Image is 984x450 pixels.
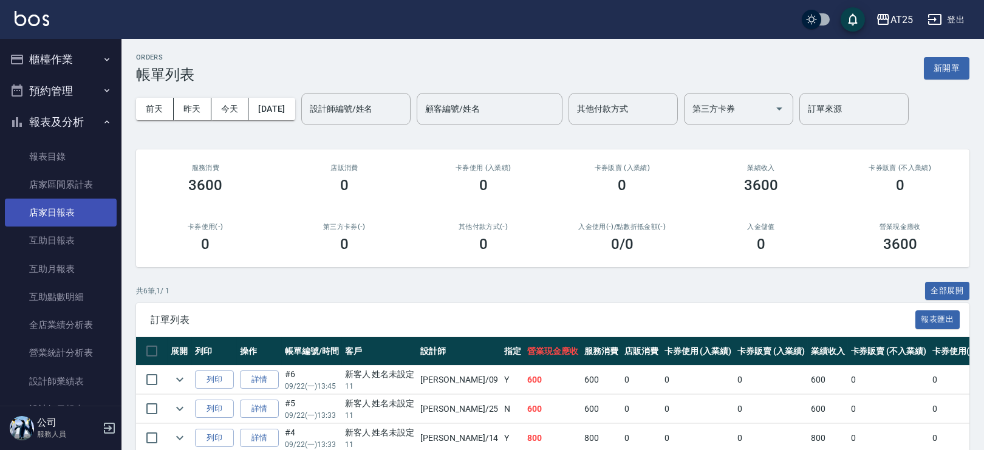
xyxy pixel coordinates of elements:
td: 600 [581,395,621,423]
th: 卡券販賣 (不入業績) [848,337,929,366]
td: #6 [282,366,342,394]
a: 報表匯出 [915,313,960,325]
h2: 卡券使用(-) [151,223,261,231]
h3: 0 [757,236,765,253]
td: 600 [808,395,848,423]
button: 列印 [195,370,234,389]
h2: 入金儲值 [706,223,816,231]
h3: 0 [340,236,349,253]
p: 09/22 (一) 13:33 [285,439,339,450]
p: 09/22 (一) 13:45 [285,381,339,392]
td: 600 [581,366,621,394]
button: expand row [171,400,189,418]
td: 600 [524,395,581,423]
div: 新客人 姓名未設定 [345,368,415,381]
h3: 帳單列表 [136,66,194,83]
div: AT25 [890,12,913,27]
td: [PERSON_NAME] /09 [417,366,501,394]
button: Open [770,99,789,118]
h3: 0 /0 [611,236,634,253]
h3: 0 [479,236,488,253]
img: Logo [15,11,49,26]
h2: 卡券販賣 (不入業績) [845,164,955,172]
th: 營業現金應收 [524,337,581,366]
h2: 第三方卡券(-) [290,223,400,231]
p: 共 6 筆, 1 / 1 [136,285,169,296]
th: 服務消費 [581,337,621,366]
th: 店販消費 [621,337,661,366]
button: 新開單 [924,57,969,80]
th: 列印 [192,337,237,366]
h2: 其他付款方式(-) [428,223,538,231]
a: 互助日報表 [5,227,117,254]
a: 設計師業績表 [5,367,117,395]
button: 預約管理 [5,75,117,107]
td: 0 [661,366,735,394]
th: 設計師 [417,337,501,366]
button: 列印 [195,429,234,448]
h3: 3600 [883,236,917,253]
th: 卡券使用(-) [929,337,979,366]
h3: 0 [201,236,210,253]
a: 全店業績分析表 [5,311,117,339]
button: 昨天 [174,98,211,120]
button: 前天 [136,98,174,120]
h2: 店販消費 [290,164,400,172]
h3: 服務消費 [151,164,261,172]
p: 11 [345,381,415,392]
button: 櫃檯作業 [5,44,117,75]
td: #5 [282,395,342,423]
h3: 3600 [188,177,222,194]
th: 業績收入 [808,337,848,366]
td: N [501,395,524,423]
button: expand row [171,370,189,389]
h2: ORDERS [136,53,194,61]
td: 600 [808,366,848,394]
button: 全部展開 [925,282,970,301]
h2: 卡券販賣 (入業績) [567,164,677,172]
h3: 0 [340,177,349,194]
a: 店家區間累計表 [5,171,117,199]
th: 卡券使用 (入業績) [661,337,735,366]
th: 操作 [237,337,282,366]
td: 600 [524,366,581,394]
h2: 入金使用(-) /點數折抵金額(-) [567,223,677,231]
button: 報表匯出 [915,310,960,329]
a: 詳情 [240,429,279,448]
button: 報表及分析 [5,106,117,138]
h3: 0 [618,177,626,194]
button: [DATE] [248,98,295,120]
td: 0 [621,395,661,423]
h2: 卡券使用 (入業績) [428,164,538,172]
a: 新開單 [924,62,969,73]
a: 店家日報表 [5,199,117,227]
p: 服務人員 [37,429,99,440]
button: 列印 [195,400,234,418]
td: [PERSON_NAME] /25 [417,395,501,423]
a: 營業統計分析表 [5,339,117,367]
th: 客戶 [342,337,418,366]
h3: 0 [479,177,488,194]
a: 詳情 [240,400,279,418]
a: 設計師日報表 [5,395,117,423]
td: 0 [929,366,979,394]
th: 卡券販賣 (入業績) [734,337,808,366]
td: 0 [734,366,808,394]
button: 今天 [211,98,249,120]
span: 訂單列表 [151,314,915,326]
h2: 業績收入 [706,164,816,172]
button: AT25 [871,7,918,32]
button: save [841,7,865,32]
td: 0 [661,395,735,423]
p: 11 [345,439,415,450]
button: 登出 [923,9,969,31]
td: Y [501,366,524,394]
button: expand row [171,429,189,447]
div: 新客人 姓名未設定 [345,397,415,410]
th: 指定 [501,337,524,366]
a: 報表目錄 [5,143,117,171]
td: 0 [621,366,661,394]
h3: 3600 [744,177,778,194]
a: 互助月報表 [5,255,117,283]
td: 0 [848,395,929,423]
